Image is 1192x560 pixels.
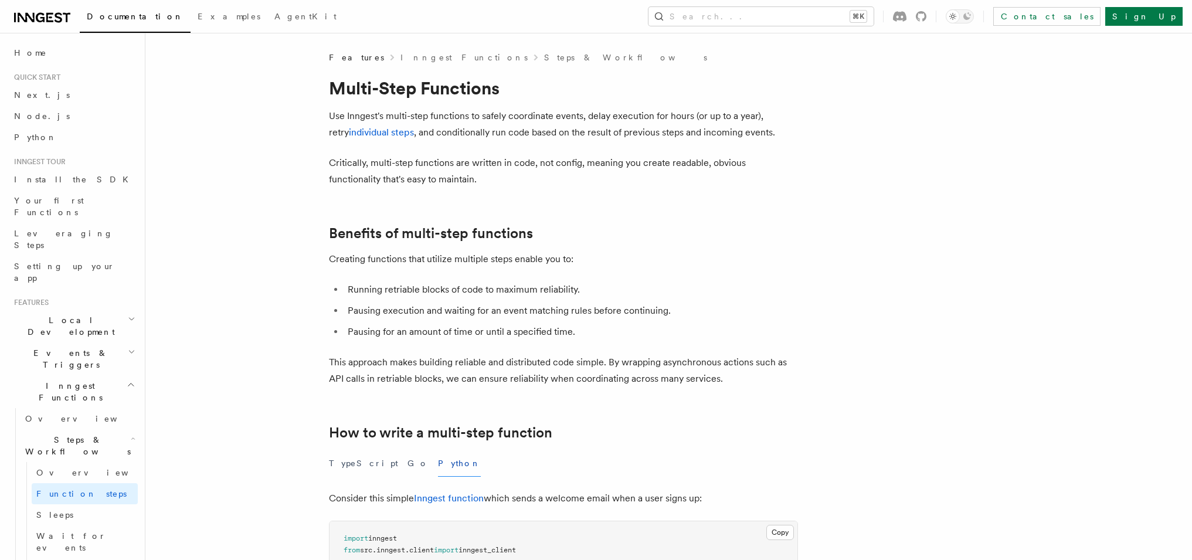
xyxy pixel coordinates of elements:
a: Steps & Workflows [544,52,707,63]
a: AgentKit [267,4,344,32]
a: Examples [191,4,267,32]
span: from [344,546,360,554]
span: Home [14,47,47,59]
span: AgentKit [274,12,337,21]
button: Search...⌘K [648,7,874,26]
a: Sleeps [32,504,138,525]
a: Next.js [9,84,138,106]
span: Steps & Workflows [21,434,131,457]
span: Documentation [87,12,184,21]
a: Wait for events [32,525,138,558]
span: Inngest tour [9,157,66,167]
span: Features [9,298,49,307]
a: Overview [32,462,138,483]
button: Steps & Workflows [21,429,138,462]
li: Pausing execution and waiting for an event matching rules before continuing. [344,303,798,319]
span: Node.js [14,111,70,121]
li: Running retriable blocks of code to maximum reliability. [344,281,798,298]
a: Overview [21,408,138,429]
span: Setting up your app [14,262,115,283]
li: Pausing for an amount of time or until a specified time. [344,324,798,340]
span: inngest [368,534,397,542]
button: Local Development [9,310,138,342]
span: client [409,546,434,554]
a: Benefits of multi-step functions [329,225,533,242]
span: src [360,546,372,554]
span: Wait for events [36,531,106,552]
span: Events & Triggers [9,347,128,371]
span: Sleeps [36,510,73,520]
p: This approach makes building reliable and distributed code simple. By wrapping asynchronous actio... [329,354,798,387]
a: How to write a multi-step function [329,425,552,441]
span: Install the SDK [14,175,135,184]
span: Local Development [9,314,128,338]
a: Your first Functions [9,190,138,223]
a: Sign Up [1105,7,1183,26]
span: inngest [376,546,405,554]
button: Copy [766,525,794,540]
a: Install the SDK [9,169,138,190]
h1: Multi-Step Functions [329,77,798,99]
button: Events & Triggers [9,342,138,375]
a: Contact sales [993,7,1101,26]
button: Python [438,450,481,477]
span: inngest_client [459,546,516,554]
a: Documentation [80,4,191,33]
span: Inngest Functions [9,380,127,403]
a: Home [9,42,138,63]
a: Inngest Functions [400,52,528,63]
p: Consider this simple which sends a welcome email when a user signs up: [329,490,798,507]
span: Your first Functions [14,196,84,217]
span: . [372,546,376,554]
span: Overview [25,414,146,423]
kbd: ⌘K [850,11,867,22]
span: Features [329,52,384,63]
span: Examples [198,12,260,21]
p: Critically, multi-step functions are written in code, not config, meaning you create readable, ob... [329,155,798,188]
button: TypeScript [329,450,398,477]
a: Setting up your app [9,256,138,289]
span: Overview [36,468,157,477]
p: Use Inngest's multi-step functions to safely coordinate events, delay execution for hours (or up ... [329,108,798,141]
p: Creating functions that utilize multiple steps enable you to: [329,251,798,267]
a: Inngest function [414,493,484,504]
span: Function steps [36,489,127,498]
button: Inngest Functions [9,375,138,408]
span: Next.js [14,90,70,100]
span: Quick start [9,73,60,82]
a: Python [9,127,138,148]
span: import [434,546,459,554]
button: Go [407,450,429,477]
a: Node.js [9,106,138,127]
a: Leveraging Steps [9,223,138,256]
button: Toggle dark mode [946,9,974,23]
a: individual steps [349,127,414,138]
a: Function steps [32,483,138,504]
span: Python [14,133,57,142]
span: Leveraging Steps [14,229,113,250]
span: . [405,546,409,554]
span: import [344,534,368,542]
